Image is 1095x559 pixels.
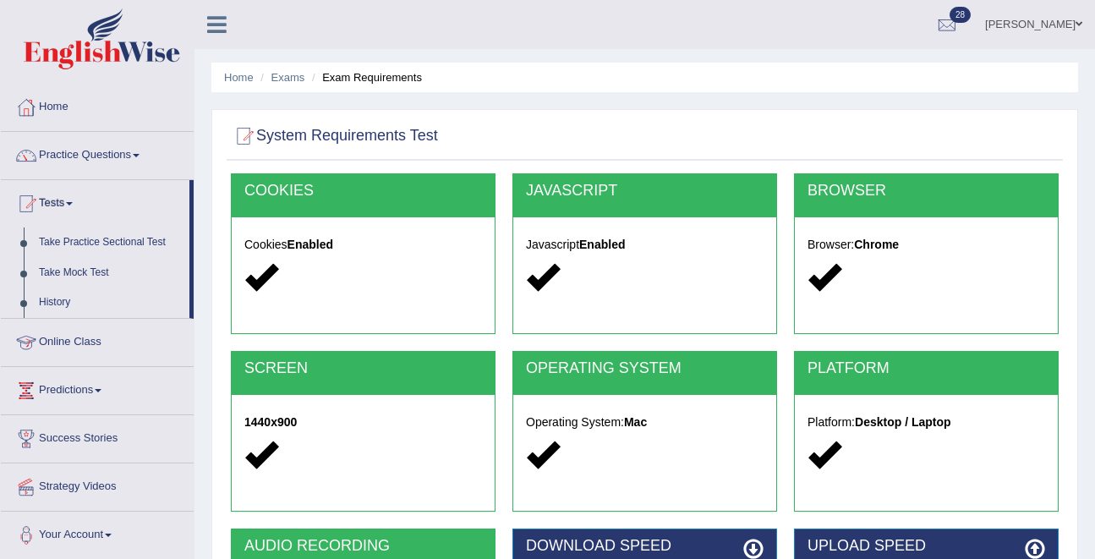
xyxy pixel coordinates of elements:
a: Home [1,84,194,126]
h2: JAVASCRIPT [526,183,764,200]
strong: 1440x900 [244,415,297,429]
h2: PLATFORM [808,360,1045,377]
a: Success Stories [1,415,194,458]
a: Take Practice Sectional Test [31,227,189,258]
h2: AUDIO RECORDING [244,538,482,555]
a: Exams [271,71,305,84]
a: Practice Questions [1,132,194,174]
a: Home [224,71,254,84]
h5: Platform: [808,416,1045,429]
h5: Cookies [244,238,482,251]
h2: SCREEN [244,360,482,377]
strong: Mac [624,415,647,429]
a: Tests [1,180,189,222]
h2: OPERATING SYSTEM [526,360,764,377]
a: Strategy Videos [1,463,194,506]
a: Your Account [1,512,194,554]
a: History [31,288,189,318]
a: Online Class [1,319,194,361]
h2: UPLOAD SPEED [808,538,1045,555]
a: Predictions [1,367,194,409]
strong: Desktop / Laptop [855,415,951,429]
h2: BROWSER [808,183,1045,200]
strong: Enabled [287,238,333,251]
li: Exam Requirements [308,69,422,85]
h2: COOKIES [244,183,482,200]
h5: Browser: [808,238,1045,251]
strong: Enabled [579,238,625,251]
h2: System Requirements Test [231,123,438,149]
h5: Javascript [526,238,764,251]
h5: Operating System: [526,416,764,429]
h2: DOWNLOAD SPEED [526,538,764,555]
a: Take Mock Test [31,258,189,288]
strong: Chrome [854,238,899,251]
span: 28 [950,7,971,23]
